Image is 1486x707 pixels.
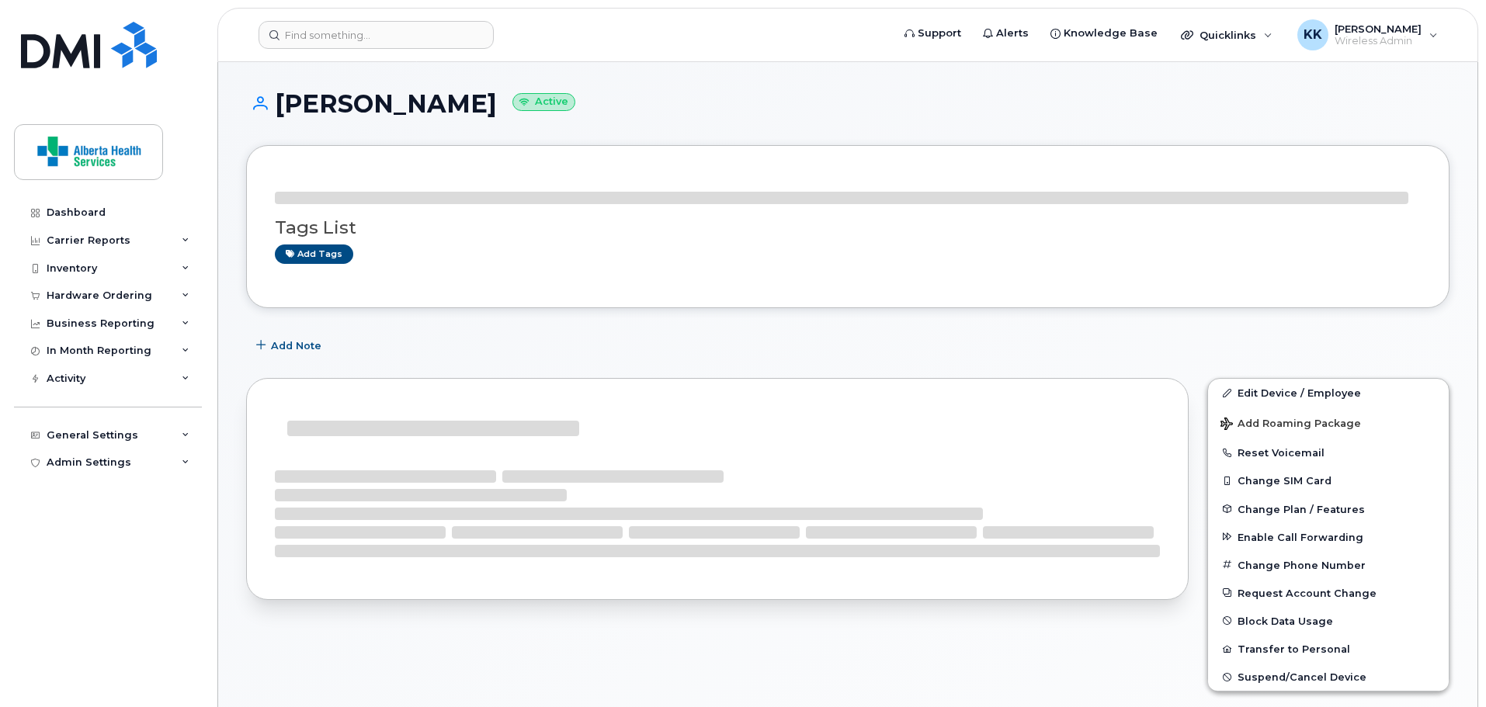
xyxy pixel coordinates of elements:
[1238,503,1365,515] span: Change Plan / Features
[512,93,575,111] small: Active
[1208,438,1449,466] button: Reset Voicemail
[1208,663,1449,691] button: Suspend/Cancel Device
[246,331,335,359] button: Add Note
[275,218,1421,237] h3: Tags List
[1208,466,1449,494] button: Change SIM Card
[1208,579,1449,607] button: Request Account Change
[1208,607,1449,635] button: Block Data Usage
[1238,531,1363,542] span: Enable Call Forwarding
[1208,523,1449,551] button: Enable Call Forwarding
[275,244,353,264] a: Add tags
[1208,551,1449,579] button: Change Phone Number
[1208,407,1449,438] button: Add Roaming Package
[246,90,1450,117] h1: [PERSON_NAME]
[271,338,321,353] span: Add Note
[1208,379,1449,407] a: Edit Device / Employee
[1208,495,1449,523] button: Change Plan / Features
[1238,671,1366,683] span: Suspend/Cancel Device
[1208,635,1449,663] button: Transfer to Personal
[1220,418,1361,432] span: Add Roaming Package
